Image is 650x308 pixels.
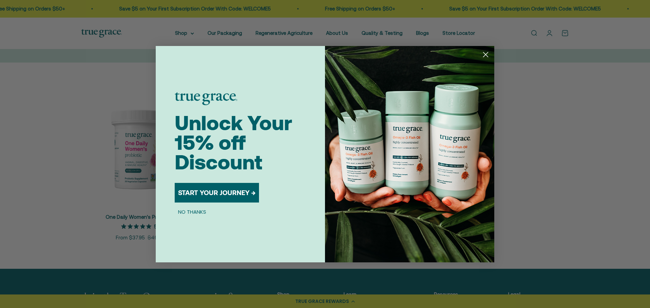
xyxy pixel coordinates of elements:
img: logo placeholder [175,92,237,105]
img: 098727d5-50f8-4f9b-9554-844bb8da1403.jpeg [325,46,494,262]
button: START YOUR JOURNEY → [175,183,259,203]
button: Close dialog [480,49,492,61]
button: NO THANKS [175,208,210,216]
span: Unlock Your 15% off Discount [175,111,292,174]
